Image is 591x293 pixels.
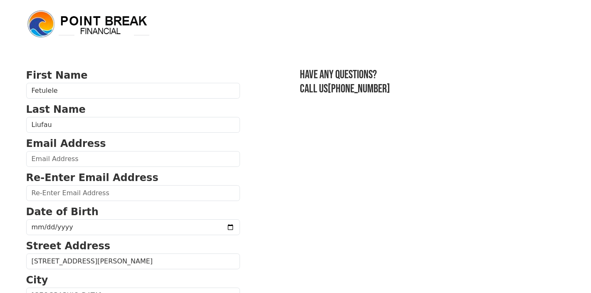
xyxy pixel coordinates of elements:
[26,9,151,39] img: logo.png
[26,104,86,115] strong: Last Name
[26,253,240,269] input: Street Address
[328,82,390,96] a: [PHONE_NUMBER]
[26,83,240,99] input: First Name
[26,240,111,252] strong: Street Address
[26,151,240,167] input: Email Address
[300,68,565,82] h3: Have any questions?
[26,117,240,133] input: Last Name
[300,82,565,96] h3: Call us
[26,138,106,149] strong: Email Address
[26,70,88,81] strong: First Name
[26,274,48,286] strong: City
[26,172,158,184] strong: Re-Enter Email Address
[26,206,99,218] strong: Date of Birth
[26,185,240,201] input: Re-Enter Email Address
